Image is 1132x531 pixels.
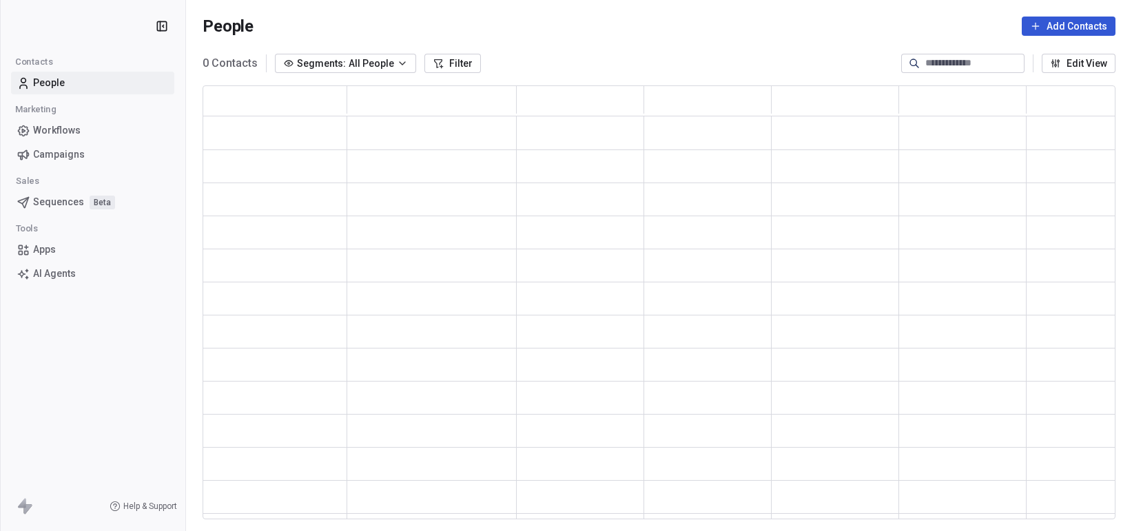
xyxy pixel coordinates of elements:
button: Filter [424,54,481,73]
a: Workflows [11,119,174,142]
span: Marketing [9,99,62,120]
button: Add Contacts [1022,17,1115,36]
a: Campaigns [11,143,174,166]
button: Edit View [1042,54,1115,73]
span: Apps [33,242,56,257]
span: People [203,16,254,37]
span: People [33,76,65,90]
a: AI Agents [11,262,174,285]
a: People [11,72,174,94]
span: Workflows [33,123,81,138]
a: Apps [11,238,174,261]
span: Contacts [9,52,59,72]
span: AI Agents [33,267,76,281]
a: Help & Support [110,501,177,512]
span: Help & Support [123,501,177,512]
span: Segments: [297,56,346,71]
a: SequencesBeta [11,191,174,214]
span: 0 Contacts [203,55,258,72]
span: Sales [10,171,45,191]
span: Campaigns [33,147,85,162]
span: Tools [10,218,44,239]
span: Beta [90,196,115,209]
span: Sequences [33,195,84,209]
span: All People [349,56,394,71]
